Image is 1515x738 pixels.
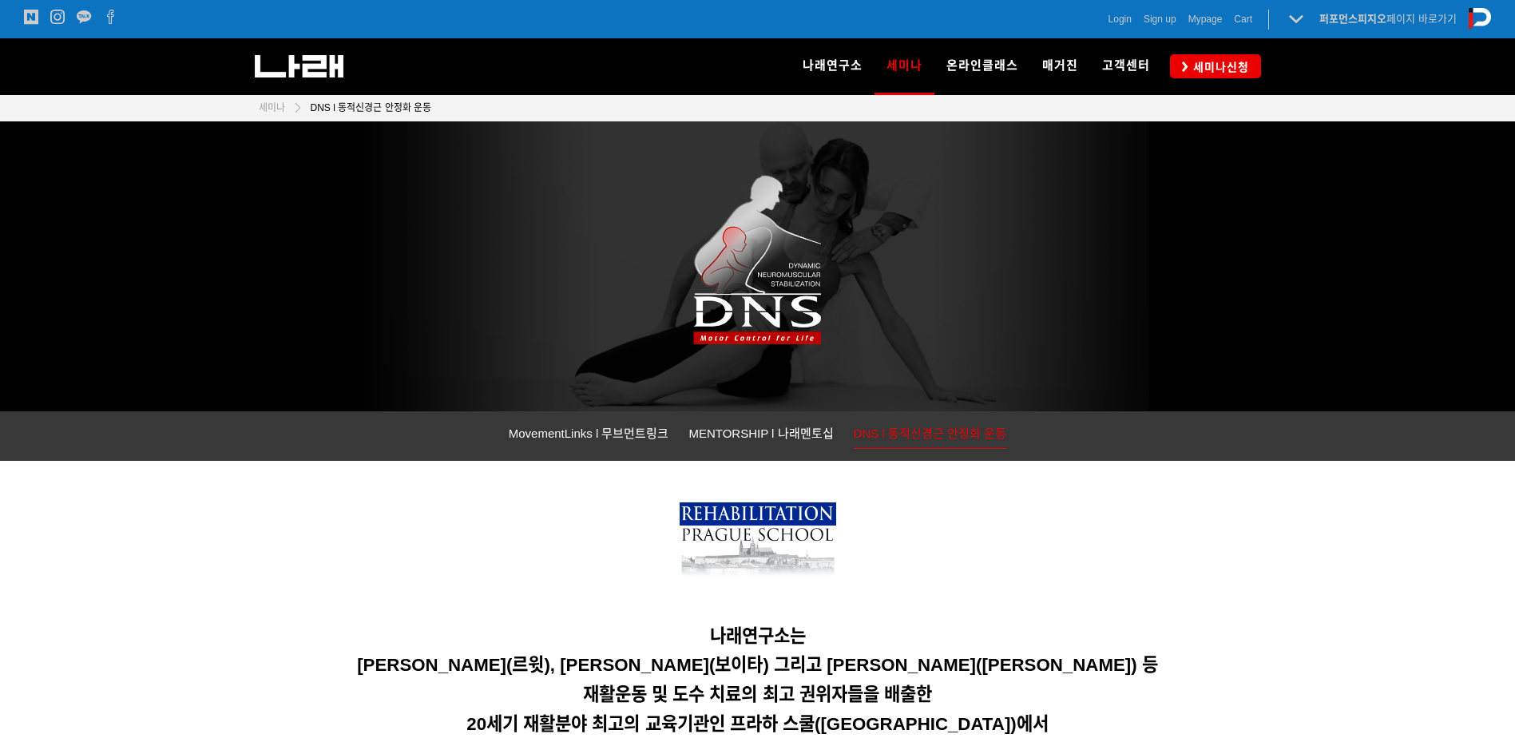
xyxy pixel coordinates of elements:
[311,102,431,113] span: DNS l 동적신경근 안정화 운동
[680,502,836,585] img: 7bd3899b73cc6.png
[946,58,1018,73] span: 온라인클래스
[1170,54,1261,77] a: 세미나신청
[874,38,934,94] a: 세미나
[803,58,863,73] span: 나래연구소
[509,423,669,448] a: MovementLinks l 무브먼트링크
[1108,11,1132,27] a: Login
[466,714,1048,734] span: 20세기 재활분야 최고의 교육기관인 프라하 스쿨([GEOGRAPHIC_DATA])에서
[934,38,1030,94] a: 온라인클래스
[688,423,833,448] a: MENTORSHIP l 나래멘토십
[303,100,431,116] a: DNS l 동적신경근 안정화 운동
[583,684,932,704] span: 재활운동 및 도수 치료의 최고 권위자들을 배출한
[1090,38,1162,94] a: 고객센터
[688,427,833,440] span: MENTORSHIP l 나래멘토십
[1188,59,1249,75] span: 세미나신청
[509,427,669,440] span: MovementLinks l 무브먼트링크
[1144,11,1176,27] a: Sign up
[357,655,1158,675] span: [PERSON_NAME](르윗), [PERSON_NAME](보이타) 그리고 [PERSON_NAME]([PERSON_NAME]) 등
[1102,58,1150,73] span: 고객센터
[886,53,922,78] span: 세미나
[1030,38,1090,94] a: 매거진
[710,626,806,646] span: 나래연구소는
[259,100,285,116] a: 세미나
[854,423,1007,449] a: DNS l 동적신경근 안정화 운동
[854,427,1007,440] span: DNS l 동적신경근 안정화 운동
[1234,11,1252,27] a: Cart
[259,102,285,113] span: 세미나
[1319,13,1457,25] a: 퍼포먼스피지오페이지 바로가기
[1319,13,1386,25] strong: 퍼포먼스피지오
[791,38,874,94] a: 나래연구소
[1042,58,1078,73] span: 매거진
[1188,11,1223,27] a: Mypage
